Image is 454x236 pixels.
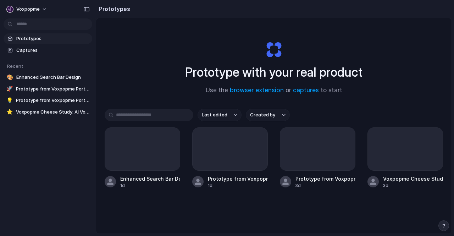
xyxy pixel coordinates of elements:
a: Captures [4,45,92,56]
div: 1d [120,182,180,189]
span: Voxpopme Cheese Study: AI Voice Mode Enhancement [16,109,89,116]
div: Prototype from Voxpopme Portal: Influence Hearing Sources [208,175,268,182]
a: captures [293,87,319,94]
a: 💡Prototype from Voxpopme Portal: Cheese Study v2 [4,95,92,106]
div: 3d [383,182,443,189]
div: ⭐ [6,109,13,116]
span: Prototype from Voxpopme Portal: Cheese Study v2 [16,97,89,104]
a: Prototype from Voxpopme Portal: Influence Hearing Sources1d [192,127,268,189]
a: 🚀Prototype from Voxpopme Portal: Influence Hearing Sources [4,84,92,94]
span: Prototype from Voxpopme Portal: Influence Hearing Sources [16,86,89,93]
div: Prototype from Voxpopme Portal: Cheese Study v2 [295,175,355,182]
div: 1d [208,182,268,189]
div: 🚀 [6,86,13,93]
span: Last edited [202,111,227,119]
a: Enhanced Search Bar Design1d [105,127,180,189]
span: Recent [7,63,23,69]
div: Voxpopme Cheese Study: AI Voice Mode Enhancement [383,175,443,182]
button: Voxpopme [4,4,51,15]
a: 🎨Enhanced Search Bar Design [4,72,92,83]
a: Voxpopme Cheese Study: AI Voice Mode Enhancement3d [367,127,443,189]
span: Captures [16,47,89,54]
span: Prototypes [16,35,89,42]
span: Voxpopme [16,6,40,13]
a: Prototypes [4,33,92,44]
button: Created by [246,109,290,121]
span: Created by [250,111,275,119]
a: browser extension [230,87,284,94]
h1: Prototype with your real product [185,63,362,82]
div: 3d [295,182,355,189]
button: Last edited [198,109,242,121]
a: ⭐Voxpopme Cheese Study: AI Voice Mode Enhancement [4,107,92,117]
div: Enhanced Search Bar Design [120,175,180,182]
div: 🎨 [6,74,13,81]
a: Prototype from Voxpopme Portal: Cheese Study v23d [280,127,355,189]
div: 💡 [6,97,13,104]
h2: Prototypes [96,5,130,13]
span: Enhanced Search Bar Design [16,74,89,81]
span: Use the or to start [206,86,342,95]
